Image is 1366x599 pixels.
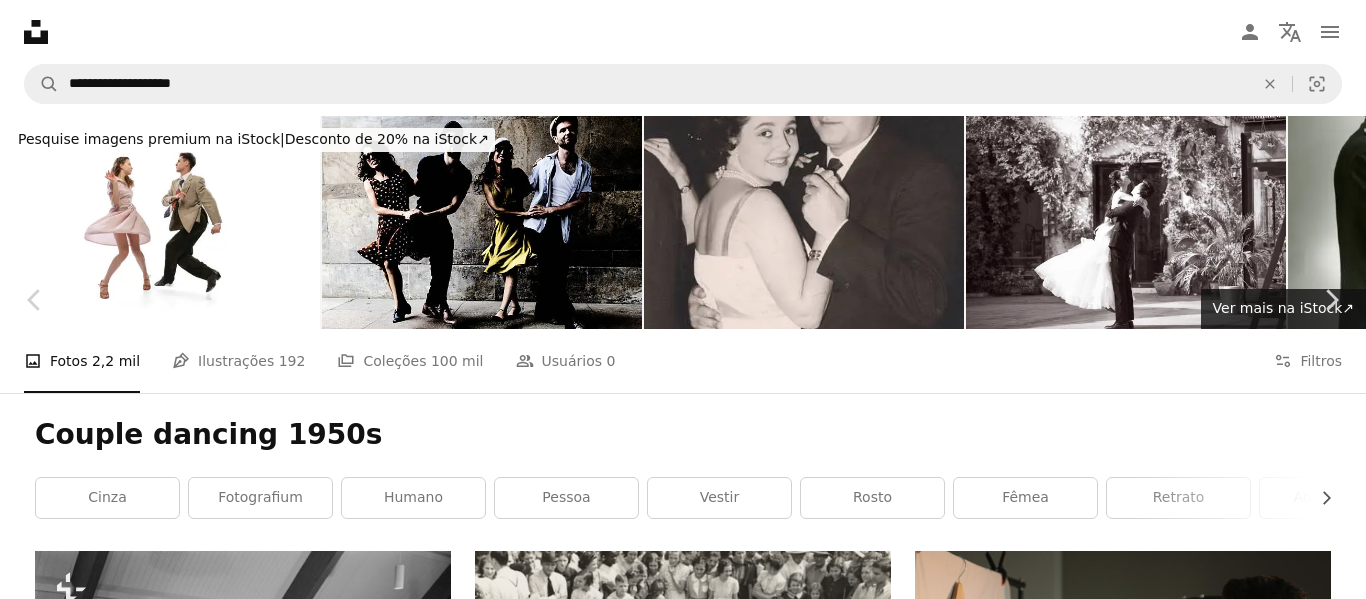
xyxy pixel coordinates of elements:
[648,478,791,518] a: vestir
[801,478,944,518] a: rosto
[25,65,59,103] button: Pesquise na Unsplash
[337,329,483,393] a: Coleções 100 mil
[279,350,306,372] span: 192
[18,131,285,147] span: Pesquise imagens premium na iStock |
[1201,289,1366,329] a: Ver mais na iStock↗
[24,20,48,44] a: Início — Unsplash
[495,478,638,518] a: pessoa
[1213,300,1354,316] span: Ver mais na iStock ↗
[1230,12,1270,52] a: Entrar / Cadastrar-se
[644,116,964,329] img: Foto tirada na década de 1950: jovem casal dançando em uma festa social
[172,329,305,393] a: Ilustrações 192
[1293,65,1341,103] button: Pesquisa visual
[12,128,495,152] div: Desconto de 20% na iStock ↗
[1248,65,1292,103] button: Limpar
[1270,12,1310,52] button: Idioma
[342,478,485,518] a: humano
[606,350,615,372] span: 0
[1308,478,1331,518] button: rolar lista para a direita
[966,116,1286,329] img: jovens recém-casados asiáticos celebrando o casamento
[1296,204,1366,396] a: Próximo
[954,478,1097,518] a: fêmea
[516,329,616,393] a: Usuários 0
[1310,12,1350,52] button: Menu
[189,478,332,518] a: fotografium
[431,350,484,372] span: 100 mil
[1107,478,1250,518] a: retrato
[24,64,1342,104] form: Pesquise conteúdo visual em todo o site
[1274,329,1342,393] button: Filtros
[322,116,642,329] img: Dança de rua retrô: dois casais em movimento abraçando vibrações vintage.
[36,478,179,518] a: cinza
[35,417,1331,453] h1: Couple dancing 1950s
